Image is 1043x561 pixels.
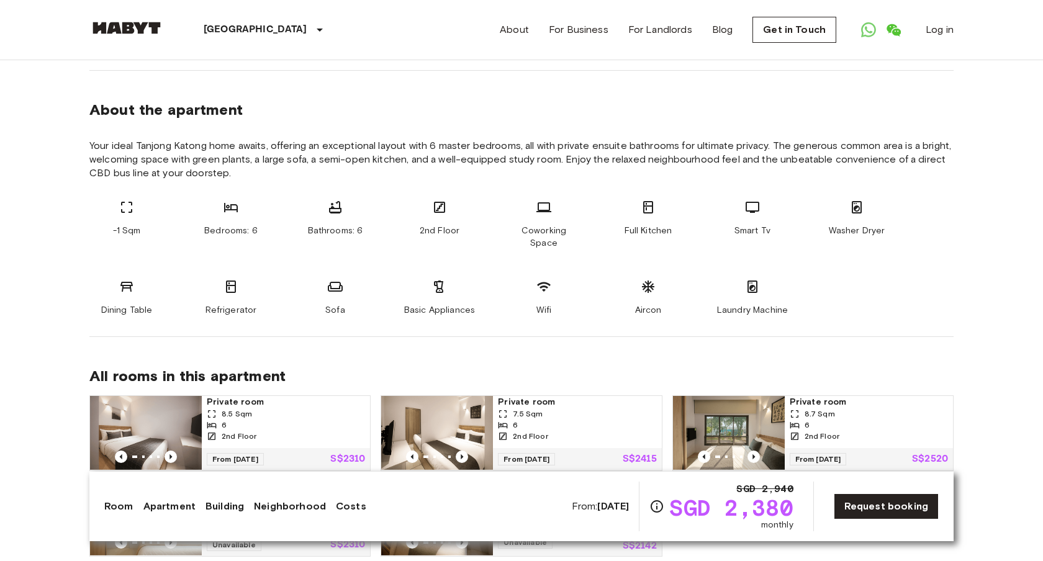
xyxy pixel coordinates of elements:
[115,536,127,549] button: Previous image
[89,395,371,471] a: Marketing picture of unit SG-01-127-001-005Previous imagePrevious imagePrivate room8.5 Sqm62nd Fl...
[207,539,261,551] span: Unavailable
[143,499,196,514] a: Apartment
[381,395,662,471] a: Marketing picture of unit SG-01-127-001-004Previous imagePrevious imagePrivate room7.5 Sqm62nd Fl...
[805,431,839,442] span: 2nd Floor
[513,431,548,442] span: 2nd Floor
[498,396,656,408] span: Private room
[752,17,836,43] a: Get in Touch
[330,540,365,550] p: S$2310
[89,367,954,385] span: All rooms in this apartment
[404,304,475,316] span: Basic Appliances
[912,454,948,464] p: S$2520
[89,22,164,34] img: Habyt
[89,139,954,180] span: Your ideal Tanjong Katong home awaits, offering an exceptional layout with 6 master bedrooms, all...
[456,451,468,463] button: Previous image
[207,396,365,408] span: Private room
[104,499,133,514] a: Room
[115,451,127,463] button: Previous image
[381,396,493,470] img: Marketing picture of unit SG-01-127-001-004
[712,22,733,37] a: Blog
[829,225,885,237] span: Washer Dryer
[790,453,847,465] span: From [DATE]
[673,396,785,470] img: Marketing picture of unit SG-01-127-001-002
[926,22,954,37] a: Log in
[507,225,581,249] span: Coworking Space
[834,493,939,519] a: Request booking
[536,304,552,316] span: Wifi
[500,22,529,37] a: About
[222,408,252,420] span: 8.5 Sqm
[597,500,629,512] b: [DATE]
[513,408,543,420] span: 7.5 Sqm
[734,225,770,237] span: Smart Tv
[747,451,760,463] button: Previous image
[881,17,906,42] a: Open WeChat
[406,451,418,463] button: Previous image
[336,499,366,514] a: Costs
[165,536,177,549] button: Previous image
[698,451,710,463] button: Previous image
[572,500,630,513] span: From:
[113,225,141,237] span: -1 Sqm
[406,536,418,549] button: Previous image
[513,420,518,431] span: 6
[89,101,243,119] span: About the apartment
[325,304,345,316] span: Sofa
[308,225,363,237] span: Bathrooms: 6
[207,453,264,465] span: From [DATE]
[205,304,257,316] span: Refrigerator
[717,304,788,316] span: Laundry Machine
[790,396,948,408] span: Private room
[165,451,177,463] button: Previous image
[623,454,657,464] p: S$2415
[90,396,202,470] img: Marketing picture of unit SG-01-127-001-005
[420,225,459,237] span: 2nd Floor
[498,453,555,465] span: From [DATE]
[330,454,365,464] p: S$2310
[669,496,793,519] span: SGD 2,380
[623,541,657,551] p: S$2142
[635,304,662,316] span: Aircon
[628,22,692,37] a: For Landlords
[549,22,608,37] a: For Business
[805,420,810,431] span: 6
[205,499,244,514] a: Building
[856,17,881,42] a: Open WhatsApp
[222,431,256,442] span: 2nd Floor
[456,536,468,549] button: Previous image
[101,304,153,316] span: Dining Table
[498,536,553,549] span: Unavailable
[625,225,672,237] span: Full Kitchen
[761,519,793,531] span: monthly
[254,499,326,514] a: Neighborhood
[649,499,664,514] svg: Check cost overview for full price breakdown. Please note that discounts apply to new joiners onl...
[204,225,258,237] span: Bedrooms: 6
[222,420,227,431] span: 6
[736,482,793,496] span: SGD 2,940
[672,395,954,471] a: Marketing picture of unit SG-01-127-001-002Previous imagePrevious imagePrivate room8.7 Sqm62nd Fl...
[204,22,307,37] p: [GEOGRAPHIC_DATA]
[805,408,835,420] span: 8.7 Sqm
